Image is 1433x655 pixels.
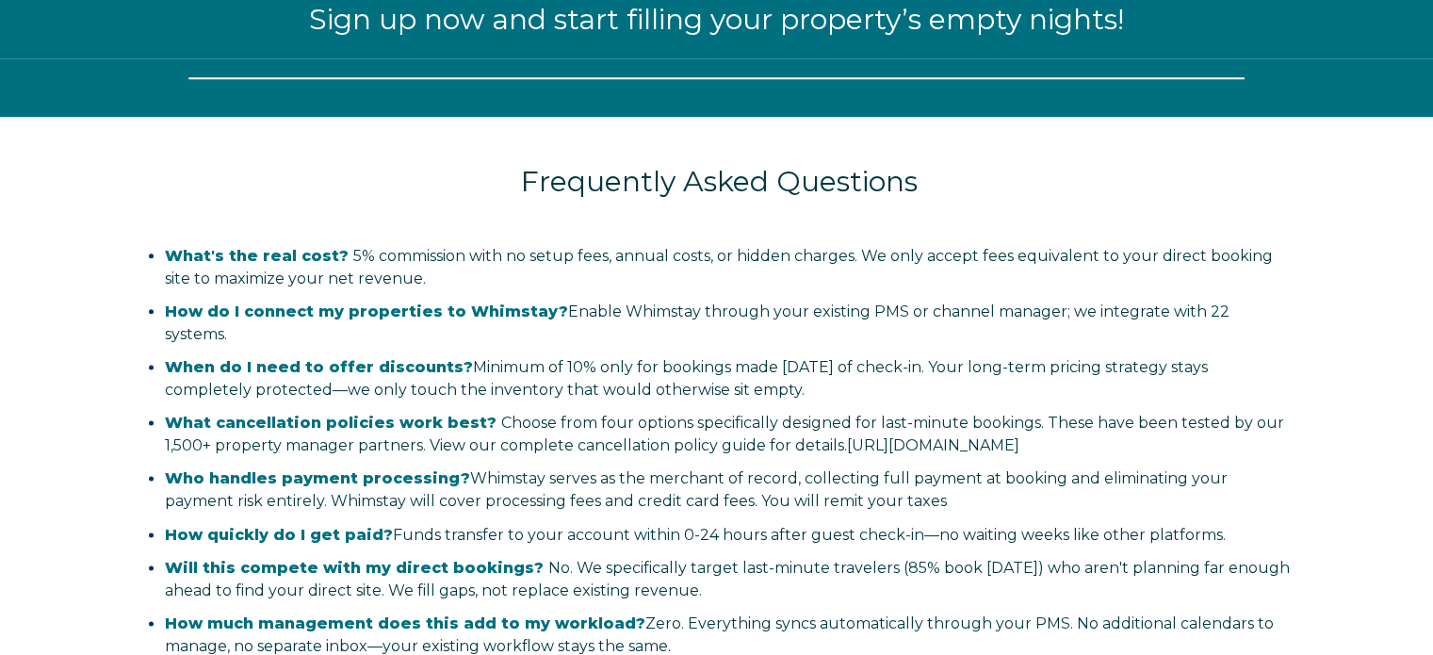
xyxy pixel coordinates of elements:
span: What cancellation policies work best? [165,414,497,432]
span: Will this compete with my direct bookings? [165,559,544,577]
span: Choose from four options specifically designed for last-minute bookings. These have been tested b... [165,414,1284,454]
span: 5% commission with no setup fees, annual costs, or hidden charges. We only accept fees equivalent... [165,247,1273,287]
strong: How quickly do I get paid? [165,526,393,544]
span: Whimstay serves as the merchant of record, collecting full payment at booking and eliminating you... [165,469,1228,510]
span: Zero. Everything syncs automatically through your PMS. No additional calendars to manage, no sepa... [165,614,1274,655]
strong: When do I need to offer discounts? [165,358,473,376]
strong: Who handles payment processing? [165,469,470,487]
span: What's the real cost? [165,247,349,265]
span: Sign up now and start filling your property’s empty nights! [309,2,1124,37]
span: Minimum of 10% [473,358,596,376]
span: Frequently Asked Questions [521,164,918,199]
strong: How much management does this add to my workload? [165,614,645,632]
span: only for bookings made [DATE] of check-in. Your long-term pricing strategy stays completely prote... [165,358,1208,399]
a: Vínculo https://salespage.whimstay.com/cancellation-policy-options [847,436,1019,454]
strong: How do I connect my properties to Whimstay? [165,303,568,320]
span: Funds transfer to your account within 0-24 hours after guest check-in—no waiting weeks like other... [165,526,1226,544]
span: No. We specifically target last-minute travelers (85% book [DATE]) who aren't planning far enough... [165,559,1290,599]
span: Enable Whimstay through your existing PMS or channel manager; we integrate with 22 systems. [165,303,1229,343]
